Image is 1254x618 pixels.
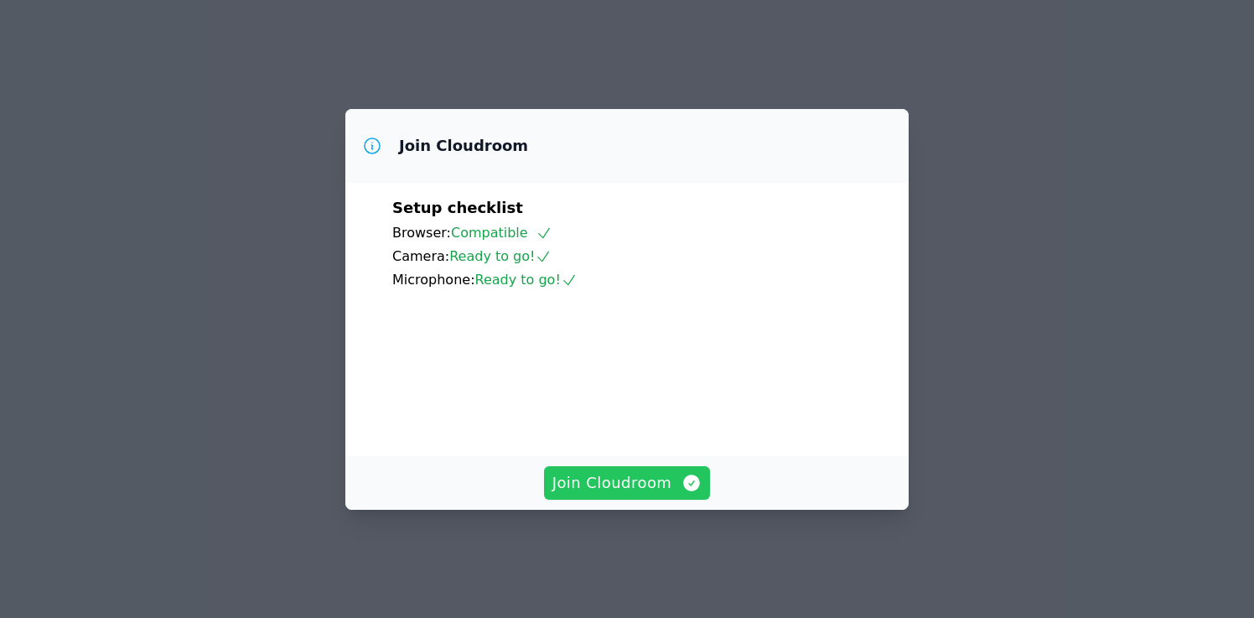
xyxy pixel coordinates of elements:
h3: Join Cloudroom [399,136,528,156]
span: Camera: [392,248,449,264]
button: Join Cloudroom [544,466,711,500]
span: Compatible [451,225,552,241]
span: Setup checklist [392,199,523,216]
span: Microphone: [392,272,475,288]
span: Ready to go! [475,272,578,288]
span: Join Cloudroom [552,471,702,495]
span: Ready to go! [449,248,552,264]
span: Browser: [392,225,451,241]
